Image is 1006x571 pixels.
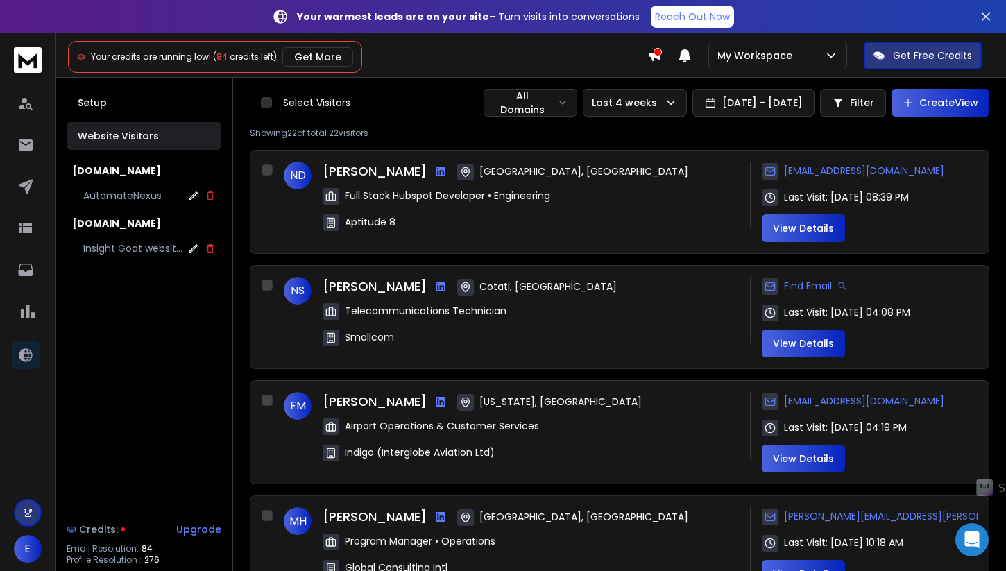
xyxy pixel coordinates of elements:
[479,395,642,409] span: [US_STATE], [GEOGRAPHIC_DATA]
[762,330,845,357] button: View Details
[14,47,42,73] img: logo
[655,10,730,24] p: Reach Out Now
[282,47,353,67] button: Get More
[67,515,221,543] a: Credits:Upgrade
[864,42,982,69] button: Get Free Credits
[479,280,617,293] span: Cotati, [GEOGRAPHIC_DATA]
[345,419,539,433] span: Airport Operations & Customer Services
[345,445,495,459] span: Indigo (Interglobe Aviation Ltd)
[784,164,944,178] span: [EMAIL_ADDRESS][DOMAIN_NAME]
[893,49,972,62] p: Get Free Credits
[250,128,989,139] p: Showing 22 of total 22 visitors
[323,392,427,411] h3: [PERSON_NAME]
[784,420,907,434] span: Last Visit: [DATE] 04:19 PM
[955,523,989,556] div: Open Intercom Messenger
[142,543,153,554] span: 84
[67,211,221,236] button: [DOMAIN_NAME]
[67,158,221,183] button: [DOMAIN_NAME]
[692,89,815,117] button: [DATE] - [DATE]
[176,522,221,536] div: Upgrade
[83,241,188,255] div: Insight Goat website Visitors
[892,89,989,117] button: CreateView
[79,522,118,536] span: Credits:
[67,89,221,117] button: Setup
[323,277,427,296] h3: [PERSON_NAME]
[283,96,350,110] p: Select Visitors
[762,214,845,242] button: View Details
[14,535,42,563] button: E
[762,277,847,295] div: Find Email
[592,96,663,110] p: Last 4 weeks
[284,507,312,535] span: MH
[784,394,944,408] span: [EMAIL_ADDRESS][DOMAIN_NAME]
[284,162,312,189] span: ND
[762,445,845,472] button: View Details
[72,164,161,178] p: [DOMAIN_NAME]
[284,277,312,305] span: NS
[323,162,427,181] h3: [PERSON_NAME]
[345,534,495,548] span: Program Manager • Operations
[479,510,688,524] span: [GEOGRAPHIC_DATA], [GEOGRAPHIC_DATA]
[345,189,550,203] span: Full Stack Hubspot Developer • Engineering
[820,89,886,117] button: Filter
[72,216,161,230] p: [DOMAIN_NAME]
[345,330,394,344] span: Smallcom
[345,304,506,318] span: Telecommunications Technician
[297,10,640,24] p: – Turn visits into conversations
[91,51,211,62] span: Your credits are running low!
[784,536,903,549] span: Last Visit: [DATE] 10:18 AM
[144,554,160,565] span: 276
[284,392,312,420] span: FM
[297,10,489,24] strong: Your warmest leads are on your site
[216,51,228,62] span: 84
[345,215,395,229] span: Aptitude 8
[583,89,687,117] button: Last 4 weeks
[651,6,734,28] a: Reach Out Now
[213,51,277,62] span: ( credits left)
[67,122,221,150] button: Website Visitors
[67,554,142,565] p: Profile Resolution :
[323,507,427,527] h3: [PERSON_NAME]
[784,190,909,204] span: Last Visit: [DATE] 08:39 PM
[83,189,162,203] div: AutomateNexus
[784,305,910,319] span: Last Visit: [DATE] 04:08 PM
[484,89,577,117] button: All Domains
[479,164,688,178] span: [GEOGRAPHIC_DATA], [GEOGRAPHIC_DATA]
[717,49,798,62] p: My Workspace
[67,543,139,554] p: Email Resolution:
